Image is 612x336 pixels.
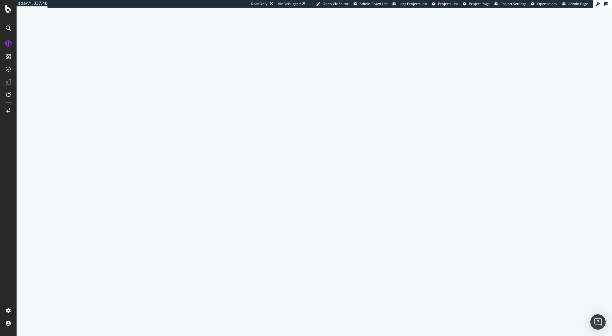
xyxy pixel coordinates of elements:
[531,1,557,6] a: Open in dev
[353,1,388,6] a: Admin Crawl List
[494,1,526,6] a: Project Settings
[360,1,388,6] span: Admin Crawl List
[438,1,458,6] span: Projects List
[278,1,301,6] div: Viz Debugger:
[590,314,606,330] div: Open Intercom Messenger
[469,1,490,6] span: Project Page
[392,1,427,6] a: Logs Projects List
[562,1,588,6] a: Admin Page
[323,1,349,6] span: Open Viz Editor
[251,1,268,6] div: ReadOnly:
[537,1,557,6] span: Open in dev
[432,1,458,6] a: Projects List
[500,1,526,6] span: Project Settings
[398,1,427,6] span: Logs Projects List
[463,1,490,6] a: Project Page
[568,1,588,6] span: Admin Page
[291,155,337,178] div: animation
[316,1,349,6] a: Open Viz Editor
